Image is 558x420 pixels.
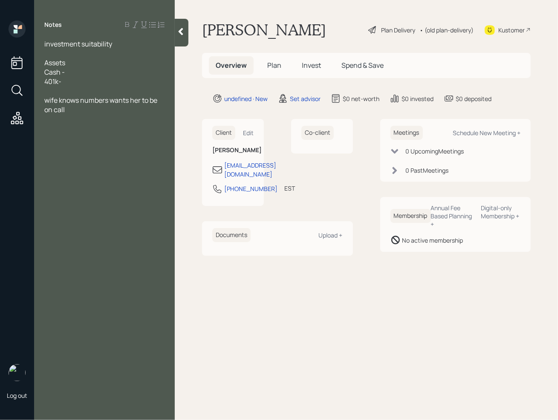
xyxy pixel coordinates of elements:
div: • (old plan-delivery) [419,26,474,35]
div: Plan Delivery [381,26,415,35]
div: Edit [243,129,254,137]
img: retirable_logo.png [9,364,26,381]
h6: Membership [390,209,431,223]
div: Set advisor [290,94,321,103]
span: Cash - [44,67,65,77]
div: Kustomer [498,26,525,35]
h1: [PERSON_NAME] [202,20,326,39]
h6: [PERSON_NAME] [212,147,254,154]
div: 0 Upcoming Meeting s [406,147,464,156]
span: Spend & Save [341,61,384,70]
div: Digital-only Membership + [481,204,520,220]
div: 0 Past Meeting s [406,166,449,175]
div: No active membership [402,236,463,245]
div: Annual Fee Based Planning + [431,204,474,228]
span: Assets [44,58,65,67]
div: undefined · New [224,94,268,103]
div: Schedule New Meeting + [453,129,520,137]
span: Plan [267,61,281,70]
label: Notes [44,20,62,29]
h6: Documents [212,228,251,242]
h6: Meetings [390,126,423,140]
span: Invest [302,61,321,70]
span: wife knows numbers wants her to be on call [44,96,159,114]
div: [EMAIL_ADDRESS][DOMAIN_NAME] [224,161,276,179]
div: [PHONE_NUMBER] [224,184,278,193]
div: Upload + [319,231,343,239]
h6: Co-client [301,126,334,140]
div: Log out [7,391,27,400]
span: 401k- [44,77,61,86]
span: investment suitability [44,39,112,49]
div: $0 deposited [456,94,492,103]
span: Overview [216,61,247,70]
div: EST [284,184,295,193]
div: $0 net-worth [343,94,379,103]
div: $0 invested [402,94,434,103]
h6: Client [212,126,235,140]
